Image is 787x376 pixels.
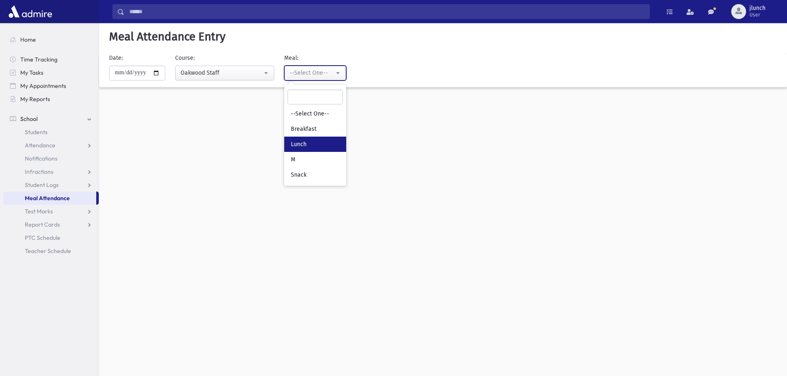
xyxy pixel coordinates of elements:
a: Students [3,125,99,139]
span: jlunch [749,5,766,12]
a: Student Logs [3,178,99,192]
span: Test Marks [25,208,53,215]
a: My Tasks [3,66,99,79]
span: --Select One-- [291,110,329,118]
a: Meal Attendance [3,192,96,205]
a: Teacher Schedule [3,244,99,258]
a: My Appointments [3,79,99,92]
span: Attendance [25,142,55,149]
a: Time Tracking [3,53,99,66]
a: Attendance [3,139,99,152]
span: My Reports [20,95,50,103]
div: --Select One-- [290,69,334,77]
span: Students [25,128,48,136]
span: My Appointments [20,82,66,90]
span: Lunch [291,140,307,149]
label: Date: [109,54,123,62]
span: Teacher Schedule [25,247,71,255]
span: Time Tracking [20,56,57,63]
span: School [20,115,38,123]
a: Home [3,33,99,46]
button: Oakwood Staff [175,66,274,80]
span: Meal Attendance [25,194,70,202]
span: Report Cards [25,221,60,228]
a: School [3,112,99,125]
label: Meal: [284,54,298,62]
span: User [749,12,766,18]
h5: Meal Attendance Entry [106,30,780,44]
span: M [291,156,295,164]
a: Report Cards [3,218,99,231]
span: Snack [291,171,307,179]
a: Test Marks [3,205,99,218]
label: Course: [175,54,195,62]
span: Breakfast [291,125,316,133]
span: Notifications [25,155,57,162]
a: PTC Schedule [3,231,99,244]
span: My Tasks [20,69,43,76]
a: My Reports [3,92,99,106]
a: Infractions [3,165,99,178]
input: Search [124,4,649,19]
span: Student Logs [25,181,59,189]
span: Infractions [25,168,53,175]
button: --Select One-- [284,66,346,80]
input: Search [288,90,343,104]
img: AdmirePro [7,3,54,20]
span: Home [20,36,36,43]
a: Notifications [3,152,99,165]
div: Oakwood Staff [181,69,262,77]
span: PTC Schedule [25,234,60,241]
